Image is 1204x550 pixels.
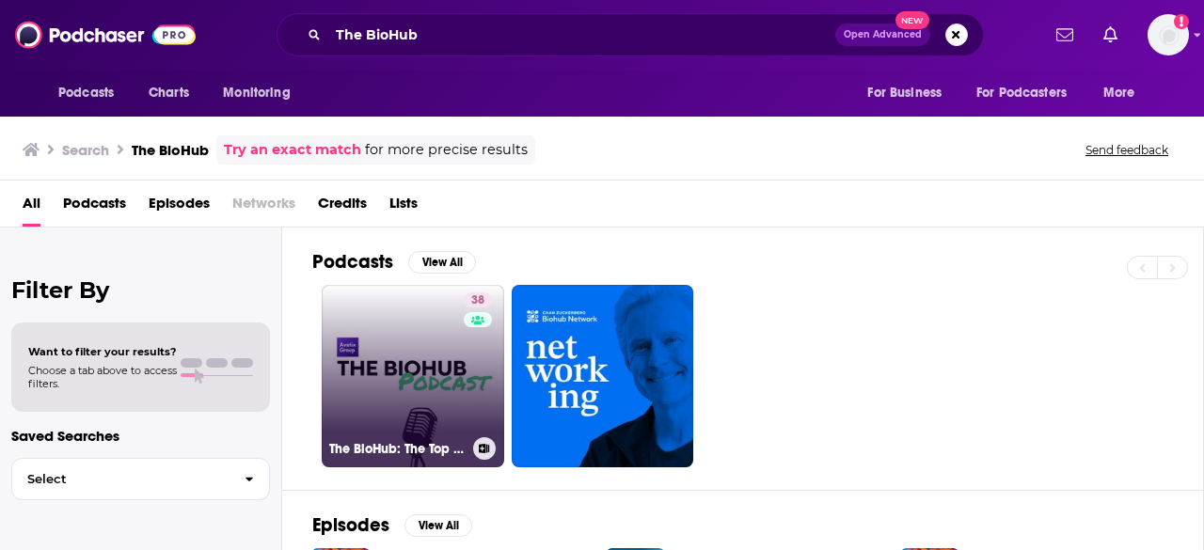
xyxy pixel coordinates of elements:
[12,473,230,485] span: Select
[365,139,528,161] span: for more precise results
[23,188,40,227] a: All
[312,513,389,537] h2: Episodes
[408,251,476,274] button: View All
[28,364,177,390] span: Choose a tab above to access filters.
[329,441,466,457] h3: The BioHub: The Top Voices in Biotech
[854,75,965,111] button: open menu
[835,24,930,46] button: Open AdvancedNew
[223,80,290,106] span: Monitoring
[62,141,109,159] h3: Search
[1096,19,1125,51] a: Show notifications dropdown
[471,291,484,310] span: 38
[63,188,126,227] a: Podcasts
[28,345,177,358] span: Want to filter your results?
[312,250,393,274] h2: Podcasts
[389,188,418,227] a: Lists
[11,458,270,500] button: Select
[844,30,922,39] span: Open Advanced
[404,514,472,537] button: View All
[224,139,361,161] a: Try an exact match
[312,250,476,274] a: PodcastsView All
[464,292,492,307] a: 38
[15,17,196,53] img: Podchaser - Follow, Share and Rate Podcasts
[1090,75,1159,111] button: open menu
[312,513,472,537] a: EpisodesView All
[132,141,209,159] h3: The BioHub
[322,285,504,467] a: 38The BioHub: The Top Voices in Biotech
[11,276,270,304] h2: Filter By
[1174,14,1189,29] svg: Add a profile image
[1049,19,1081,51] a: Show notifications dropdown
[318,188,367,227] a: Credits
[149,80,189,106] span: Charts
[277,13,984,56] div: Search podcasts, credits, & more...
[895,11,929,29] span: New
[11,427,270,445] p: Saved Searches
[867,80,942,106] span: For Business
[58,80,114,106] span: Podcasts
[136,75,200,111] a: Charts
[328,20,835,50] input: Search podcasts, credits, & more...
[45,75,138,111] button: open menu
[976,80,1067,106] span: For Podcasters
[1103,80,1135,106] span: More
[149,188,210,227] a: Episodes
[1148,14,1189,55] button: Show profile menu
[232,188,295,227] span: Networks
[1080,142,1174,158] button: Send feedback
[1148,14,1189,55] img: User Profile
[210,75,314,111] button: open menu
[1148,14,1189,55] span: Logged in as RussoPartners3
[964,75,1094,111] button: open menu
